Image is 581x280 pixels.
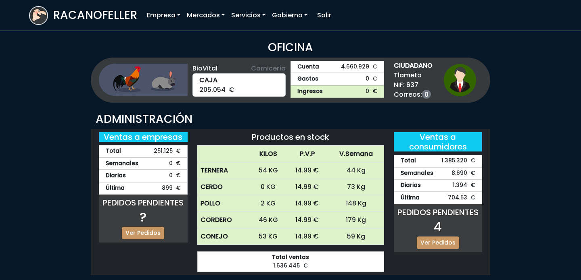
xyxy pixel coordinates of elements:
th: POLLO [197,195,250,212]
td: 14.99 € [286,179,328,195]
div: 899 € [99,182,188,195]
img: ganaderia.png [99,64,188,96]
td: 148 Kg [328,195,384,212]
th: P.V.P [286,146,328,162]
strong: Diarias [106,172,126,180]
strong: Total [401,157,416,165]
strong: Total [106,147,121,156]
a: Ingresos0 € [290,85,384,98]
strong: Gastos [297,75,318,83]
strong: CAJA [199,75,279,85]
strong: Semanales [401,169,433,178]
div: 1.385.320 € [394,155,483,167]
th: TERNERA [197,162,250,179]
td: 14.99 € [286,228,328,245]
strong: Diarias [401,181,421,190]
span: Carnicería [251,64,286,73]
td: 14.99 € [286,195,328,212]
div: 8.690 € [394,167,483,180]
th: KILOS [250,146,286,162]
td: 46 KG [250,212,286,228]
strong: Cuenta [297,63,319,71]
span: NIF: 637 [394,80,433,90]
img: ciudadano1.png [444,64,476,96]
a: Gobierno [269,7,311,23]
div: 1.394 € [394,179,483,192]
th: V.Semana [328,146,384,162]
td: 2 KG [250,195,286,212]
td: 14.99 € [286,212,328,228]
a: Ver Pedidos [122,227,164,239]
th: CERDO [197,179,250,195]
a: RACANOFELLER [29,4,137,27]
strong: Última [106,184,125,193]
span: Correos: [394,90,433,100]
div: 1.636.445 € [197,251,384,272]
div: 205.054 € [192,73,286,97]
td: 44 Kg [328,162,384,179]
h5: Productos en stock [197,132,384,142]
strong: Semanales [106,160,138,168]
h5: Ventas a empresas [99,132,188,142]
strong: Última [401,194,420,202]
div: 251.125 € [99,145,188,158]
a: Ver Pedidos [417,236,459,249]
td: 53 KG [250,228,286,245]
a: Mercados [184,7,228,23]
div: 0 € [99,170,188,182]
a: Empresa [144,7,184,23]
h5: PEDIDOS PENDIENTES [394,207,483,217]
div: 0 € [99,158,188,170]
h5: PEDIDOS PENDIENTES [99,198,188,207]
span: 4 [434,218,442,236]
strong: Ingresos [297,87,323,96]
td: 0 KG [250,179,286,195]
a: Cuenta4.660.929 € [290,61,384,73]
span: ? [140,208,146,226]
th: CORDERO [197,212,250,228]
td: 179 Kg [328,212,384,228]
span: Tlameto [394,71,433,80]
th: CONEJO [197,228,250,245]
h5: Ventas a consumidores [394,132,483,151]
h3: ADMINISTRACIÓN [96,112,485,126]
a: 0 [422,90,431,99]
h3: RACANOFELLER [53,8,137,22]
img: logoracarojo.png [30,7,47,22]
h3: OFICINA [29,41,552,54]
td: 54 KG [250,162,286,179]
strong: CIUDADANO [394,61,433,71]
td: 59 Kg [328,228,384,245]
a: Salir [314,7,334,23]
div: 704.53 € [394,192,483,204]
td: 14.99 € [286,162,328,179]
div: BioVital [192,64,286,73]
a: Gastos0 € [290,73,384,85]
td: 73 Kg [328,179,384,195]
strong: Total ventas [204,253,377,262]
a: Servicios [228,7,269,23]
